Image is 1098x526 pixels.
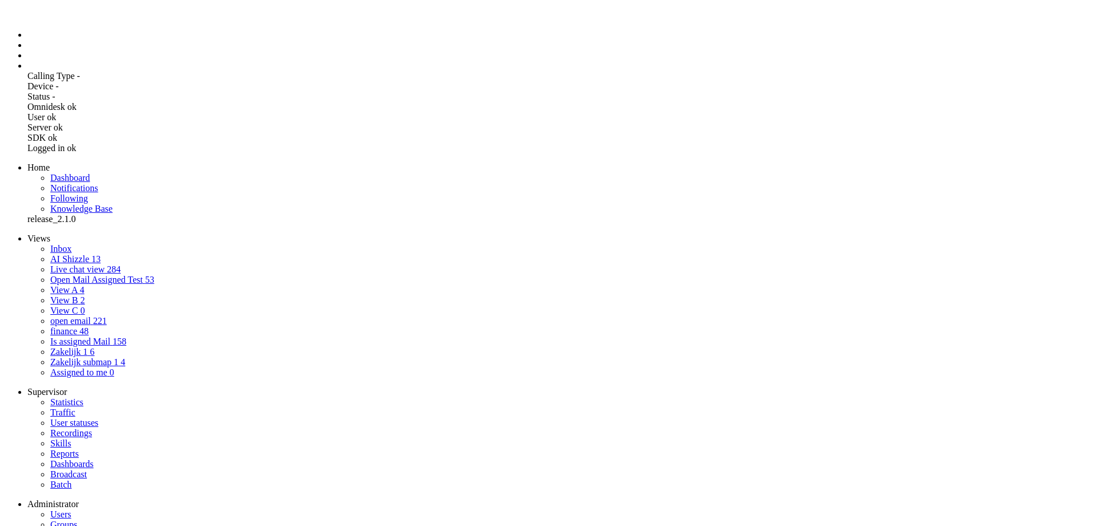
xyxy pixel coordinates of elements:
a: Batch [50,480,71,489]
span: ok [67,102,77,112]
span: Zakelijk 1 [50,347,87,357]
a: open email 221 [50,316,107,326]
span: Omnidesk [27,102,65,112]
a: Dashboards [50,459,94,469]
span: Open Mail Assigned Test [50,275,143,284]
li: Administrator [27,499,1093,509]
span: Status [27,92,50,101]
a: View A 4 [50,285,84,295]
span: Assigned to me [50,367,108,377]
span: 2 [80,295,85,305]
a: Following [50,193,88,203]
span: - [55,81,58,91]
span: AI Shizzle [50,254,89,264]
span: View A [50,285,77,295]
a: User statuses [50,418,98,428]
span: Logged in [27,143,65,153]
a: View C 0 [50,306,85,315]
a: Omnidesk [27,9,47,19]
span: - [52,92,55,101]
span: 53 [145,275,154,284]
span: Server [27,122,51,132]
span: Notifications [50,183,98,193]
li: Home menu item [27,163,1093,173]
span: ok [47,112,56,122]
li: Admin menu [27,61,1093,71]
a: Assigned to me 0 [50,367,114,377]
span: View B [50,295,78,305]
span: View C [50,306,78,315]
span: Dashboard [50,173,90,183]
span: ok [67,143,76,153]
span: Live chat view [50,264,105,274]
a: Is assigned Mail 158 [50,337,126,346]
span: 4 [79,285,84,295]
ul: dashboard menu items [5,163,1093,224]
span: Device [27,81,53,91]
span: ok [48,133,57,143]
a: Knowledge base [50,204,113,213]
span: Knowledge Base [50,204,113,213]
span: 48 [79,326,89,336]
li: Views [27,234,1093,244]
a: Notifications menu item [50,183,98,193]
span: 158 [113,337,126,346]
a: Dashboard menu item [50,173,90,183]
span: - [77,71,80,81]
span: 13 [91,254,101,264]
span: SDK [27,133,46,143]
span: Is assigned Mail [50,337,110,346]
a: translate('statistics') [50,397,83,407]
a: AI Shizzle 13 [50,254,101,264]
a: Traffic [50,408,75,417]
span: Calling Type [27,71,75,81]
span: release_2.1.0 [27,214,75,224]
span: User [27,112,45,122]
li: Dashboard menu [27,30,1093,40]
li: Tickets menu [27,40,1093,50]
span: 4 [121,357,125,367]
a: Broadcast [50,469,87,479]
a: Users [50,509,71,519]
a: Live chat view 284 [50,264,121,274]
a: View B 2 [50,295,85,305]
a: Recordings [50,428,92,438]
a: Open Mail Assigned Test 53 [50,275,154,284]
a: finance 48 [50,326,89,336]
span: Zakelijk submap 1 [50,357,118,367]
span: open email [50,316,91,326]
a: Zakelijk 1 6 [50,347,94,357]
span: 0 [110,367,114,377]
li: Supervisor [27,387,1093,397]
span: Statistics [50,397,83,407]
span: 6 [90,347,94,357]
span: 0 [80,306,85,315]
a: Skills [50,438,71,448]
li: Supervisor menu [27,50,1093,61]
a: Inbox [50,244,71,254]
span: finance [50,326,77,336]
span: ok [54,122,63,132]
a: Reports [50,449,79,458]
ul: Menu [5,9,1093,153]
span: 221 [93,316,107,326]
span: 284 [107,264,121,274]
a: Zakelijk submap 1 4 [50,357,125,367]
